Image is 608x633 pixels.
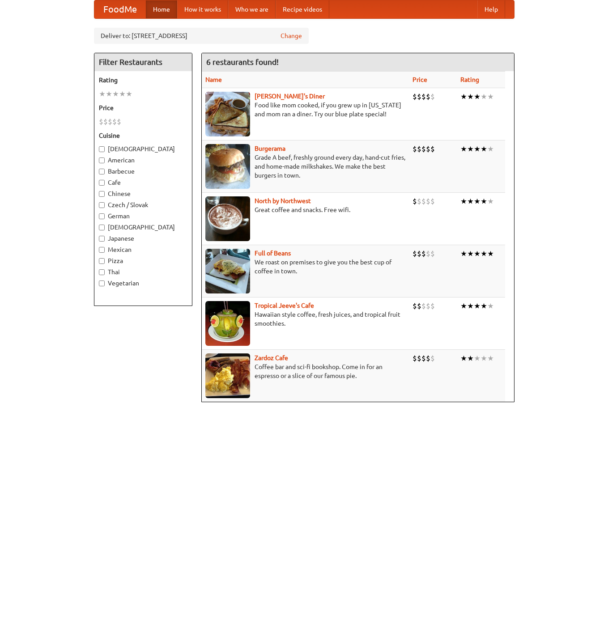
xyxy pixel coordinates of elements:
[430,353,435,363] li: $
[430,144,435,154] li: $
[467,353,474,363] li: ★
[474,249,480,259] li: ★
[112,117,117,127] li: $
[474,196,480,206] li: ★
[99,189,187,198] label: Chinese
[412,76,427,83] a: Price
[99,280,105,286] input: Vegetarian
[480,353,487,363] li: ★
[99,117,103,127] li: $
[460,353,467,363] li: ★
[205,205,405,214] p: Great coffee and snacks. Free wifi.
[99,180,105,186] input: Cafe
[412,196,417,206] li: $
[430,92,435,102] li: $
[487,144,494,154] li: ★
[430,249,435,259] li: $
[205,144,250,189] img: burgerama.jpg
[99,245,187,254] label: Mexican
[205,76,222,83] a: Name
[460,76,479,83] a: Rating
[255,93,325,100] a: [PERSON_NAME]'s Diner
[94,0,146,18] a: FoodMe
[99,200,187,209] label: Czech / Slovak
[205,249,250,293] img: beans.jpg
[487,92,494,102] li: ★
[99,213,105,219] input: German
[99,89,106,99] li: ★
[99,131,187,140] h5: Cuisine
[487,196,494,206] li: ★
[480,92,487,102] li: ★
[421,144,426,154] li: $
[417,249,421,259] li: $
[421,92,426,102] li: $
[281,31,302,40] a: Change
[480,196,487,206] li: ★
[474,301,480,311] li: ★
[255,250,291,257] b: Full of Beans
[412,249,417,259] li: $
[205,92,250,136] img: sallys.jpg
[126,89,132,99] li: ★
[487,249,494,259] li: ★
[99,212,187,221] label: German
[103,117,108,127] li: $
[99,223,187,232] label: [DEMOGRAPHIC_DATA]
[467,249,474,259] li: ★
[106,89,112,99] li: ★
[255,354,288,361] a: Zardoz Cafe
[99,167,187,176] label: Barbecue
[112,89,119,99] li: ★
[99,156,187,165] label: American
[99,236,105,242] input: Japanese
[99,169,105,174] input: Barbecue
[487,353,494,363] li: ★
[205,153,405,180] p: Grade A beef, freshly ground every day, hand-cut fries, and home-made milkshakes. We make the bes...
[99,268,187,276] label: Thai
[467,301,474,311] li: ★
[460,92,467,102] li: ★
[255,145,285,152] a: Burgerama
[205,301,250,346] img: jeeves.jpg
[412,144,417,154] li: $
[255,197,311,204] a: North by Northwest
[474,144,480,154] li: ★
[205,310,405,328] p: Hawaiian style coffee, fresh juices, and tropical fruit smoothies.
[467,196,474,206] li: ★
[99,279,187,288] label: Vegetarian
[206,58,279,66] ng-pluralize: 6 restaurants found!
[426,92,430,102] li: $
[417,92,421,102] li: $
[430,196,435,206] li: $
[108,117,112,127] li: $
[480,301,487,311] li: ★
[421,353,426,363] li: $
[460,301,467,311] li: ★
[99,178,187,187] label: Cafe
[412,301,417,311] li: $
[487,301,494,311] li: ★
[474,92,480,102] li: ★
[99,76,187,85] h5: Rating
[99,144,187,153] label: [DEMOGRAPHIC_DATA]
[460,144,467,154] li: ★
[417,301,421,311] li: $
[460,249,467,259] li: ★
[94,53,192,71] h4: Filter Restaurants
[430,301,435,311] li: $
[146,0,177,18] a: Home
[255,302,314,309] a: Tropical Jeeve's Cafe
[94,28,309,44] div: Deliver to: [STREET_ADDRESS]
[205,362,405,380] p: Coffee bar and sci-fi bookshop. Come in for an espresso or a slice of our famous pie.
[480,144,487,154] li: ★
[417,353,421,363] li: $
[99,225,105,230] input: [DEMOGRAPHIC_DATA]
[119,89,126,99] li: ★
[467,144,474,154] li: ★
[417,196,421,206] li: $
